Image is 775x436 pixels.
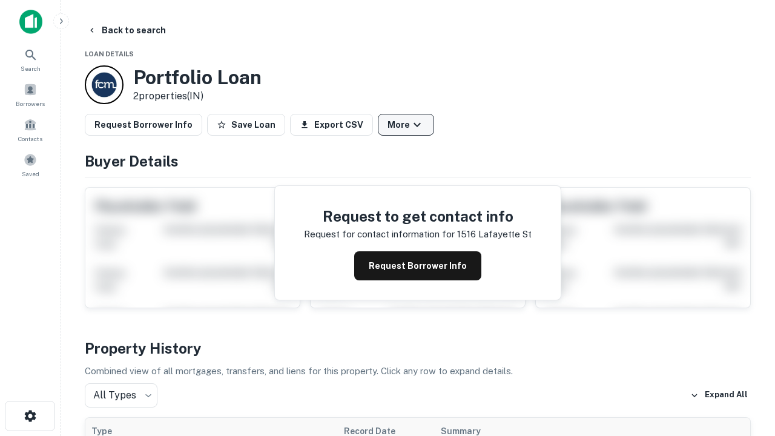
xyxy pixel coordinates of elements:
button: Request Borrower Info [354,251,481,280]
a: Search [4,43,57,76]
a: Contacts [4,113,57,146]
span: Saved [22,169,39,179]
div: All Types [85,383,157,408]
p: 1516 lafayette st [457,227,532,242]
iframe: Chat Widget [714,339,775,397]
span: Search [21,64,41,73]
p: Request for contact information for [304,227,455,242]
button: More [378,114,434,136]
button: Request Borrower Info [85,114,202,136]
h4: Buyer Details [85,150,751,172]
h3: Portfolio Loan [133,66,262,89]
button: Back to search [82,19,171,41]
span: Loan Details [85,50,134,58]
button: Save Loan [207,114,285,136]
p: Combined view of all mortgages, transfers, and liens for this property. Click any row to expand d... [85,364,751,378]
span: Borrowers [16,99,45,108]
button: Export CSV [290,114,373,136]
a: Saved [4,148,57,181]
h4: Property History [85,337,751,359]
span: Contacts [18,134,42,144]
img: capitalize-icon.png [19,10,42,34]
h4: Request to get contact info [304,205,532,227]
p: 2 properties (IN) [133,89,262,104]
button: Expand All [687,386,751,405]
a: Borrowers [4,78,57,111]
